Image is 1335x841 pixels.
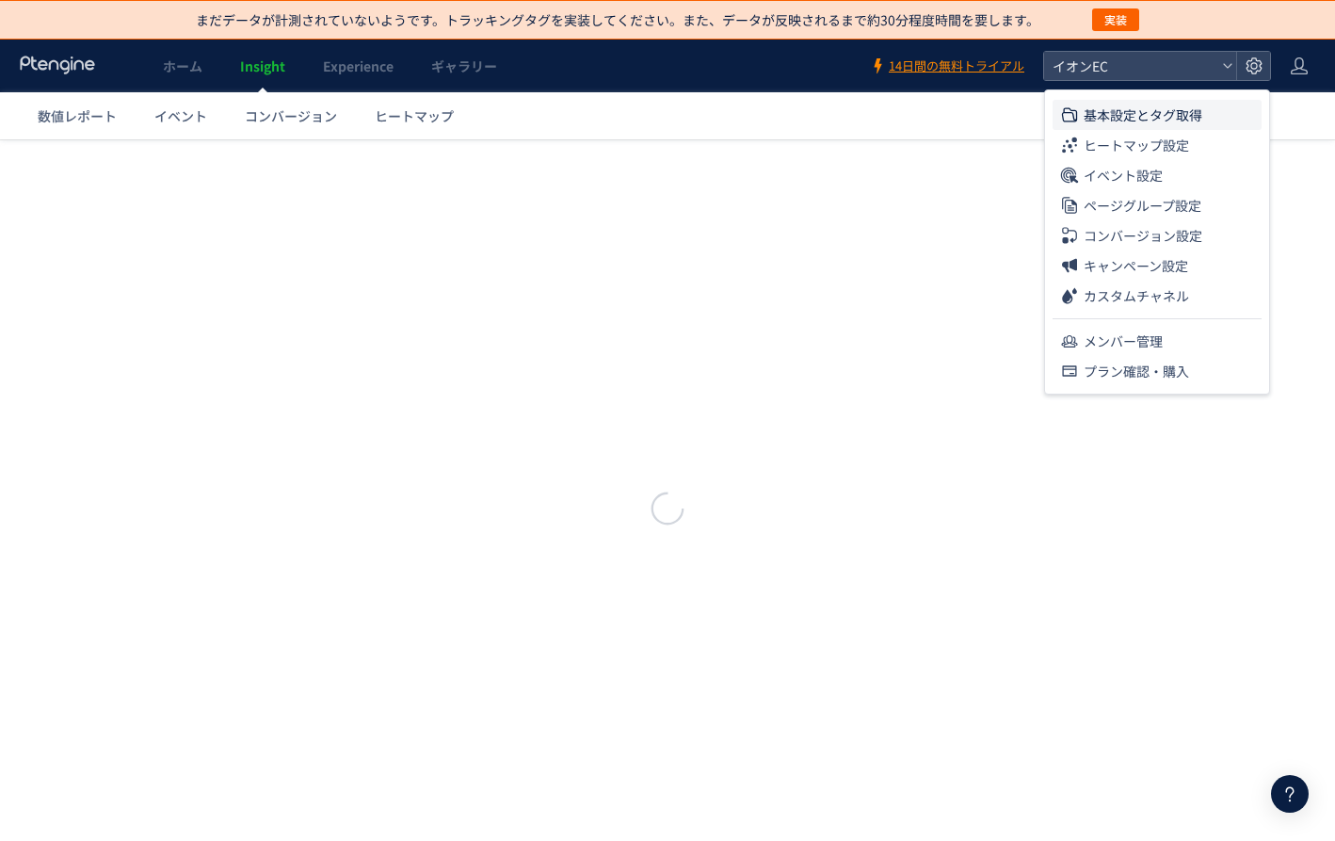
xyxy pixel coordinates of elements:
span: コンバージョン [245,106,337,125]
span: イベント [154,106,207,125]
span: イベント設定 [1084,160,1163,190]
span: Experience [323,57,394,75]
span: コンバージョン設定 [1084,220,1202,251]
span: 実装 [1104,8,1127,31]
span: プラン確認・購入 [1084,356,1189,386]
span: メンバー管理 [1084,326,1163,356]
span: Insight [240,57,285,75]
span: 基本設定とタグ取得 [1084,100,1202,130]
span: ページグループ設定 [1084,190,1201,220]
span: ギャラリー [431,57,497,75]
span: キャンペーン設定 [1084,251,1188,281]
a: 14日間の無料トライアル [870,57,1024,75]
span: 数値レポート [38,106,117,125]
span: ホーム [163,57,202,75]
span: カスタムチャネル [1084,281,1189,311]
p: まだデータが計測されていないようです。トラッキングタグを実装してください。また、データが反映されるまで約30分程度時間を要します。 [196,10,1039,29]
span: ヒートマップ設定 [1084,130,1189,160]
button: 実装 [1092,8,1139,31]
span: イオンEC [1047,52,1214,80]
span: 14日間の無料トライアル [889,57,1024,75]
span: ヒートマップ [375,106,454,125]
